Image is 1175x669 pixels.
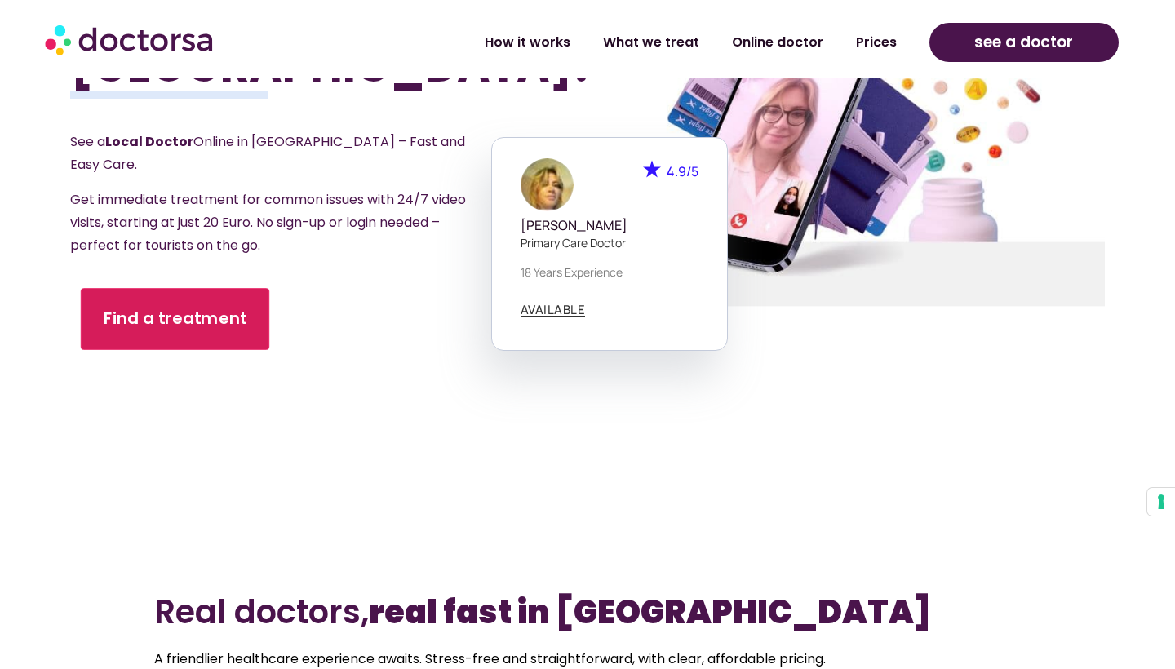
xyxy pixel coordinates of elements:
[154,649,826,668] span: A friendlier healthcare experience awaits. Stress-free and straightforward, with clear, affordabl...
[154,592,1022,631] h2: Real doctors,
[521,303,586,316] span: AVAILABLE
[70,190,466,255] span: Get immediate treatment for common issues with 24/7 video visits, starting at just 20 Euro. No si...
[667,162,698,180] span: 4.9/5
[521,264,698,281] p: 18 years experience
[70,132,465,174] span: See a Online in [GEOGRAPHIC_DATA] – Fast and Easy Care.
[929,23,1119,62] a: see a doctor
[1147,488,1175,516] button: Your consent preferences for tracking technologies
[716,24,840,61] a: Online doctor
[468,24,587,61] a: How it works
[974,29,1073,55] span: see a doctor
[104,308,247,331] span: Find a treatment
[521,303,586,317] a: AVAILABLE
[311,24,912,61] nav: Menu
[105,132,193,151] strong: Local Doctor
[369,589,931,635] b: real fast in [GEOGRAPHIC_DATA]
[521,218,698,233] h5: [PERSON_NAME]
[155,521,1020,543] iframe: Customer reviews powered by Trustpilot
[521,234,698,251] p: Primary care doctor
[81,288,269,350] a: Find a treatment
[587,24,716,61] a: What we treat
[840,24,913,61] a: Prices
